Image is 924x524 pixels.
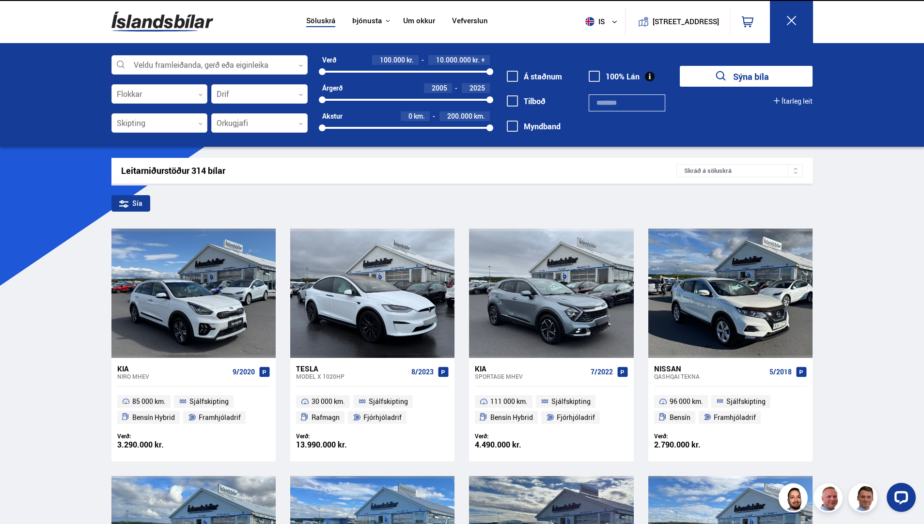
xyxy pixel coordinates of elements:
span: 100.000 [380,55,405,64]
span: + [481,56,485,64]
span: 9/2020 [233,368,255,376]
span: 111 000 km. [490,396,528,407]
div: 13.990.000 kr. [296,441,373,449]
span: Sjálfskipting [189,396,229,407]
button: Sýna bíla [680,66,813,87]
a: Kia Niro MHEV 9/2020 85 000 km. Sjálfskipting Bensín Hybrid Framhjóladrif Verð: 3.290.000 kr. [111,358,276,462]
div: Verð: [654,432,731,440]
div: 4.490.000 kr. [475,441,551,449]
a: Kia Sportage MHEV 7/2022 111 000 km. Sjálfskipting Bensín Hybrid Fjórhjóladrif Verð: 4.490.000 kr. [469,358,633,462]
span: Sjálfskipting [369,396,408,407]
div: Skráð á söluskrá [676,164,803,177]
span: kr. [472,56,480,64]
span: 2025 [470,83,485,92]
div: Leitarniðurstöður 314 bílar [121,166,677,176]
span: 2005 [432,83,447,92]
div: Verð: [475,432,551,440]
span: Bensín Hybrid [490,412,533,423]
div: Akstur [322,112,343,120]
div: Verð [322,56,336,64]
div: Verð: [296,432,373,440]
a: Vefverslun [452,16,488,27]
span: 10.000.000 [436,55,471,64]
a: Tesla Model X 1020HP 8/2023 30 000 km. Sjálfskipting Rafmagn Fjórhjóladrif Verð: 13.990.000 kr. [290,358,454,462]
span: Framhjóladrif [714,412,756,423]
span: 7/2022 [591,368,613,376]
div: Kia [117,364,229,373]
label: Tilboð [507,97,546,106]
img: G0Ugv5HjCgRt.svg [111,6,213,37]
span: 96 000 km. [670,396,703,407]
img: siFngHWaQ9KaOqBr.png [815,485,844,514]
span: 200.000 [447,111,472,121]
span: 5/2018 [769,368,792,376]
img: nhp88E3Fdnt1Opn2.png [780,485,809,514]
span: Fjórhjóladrif [557,412,595,423]
div: 3.290.000 kr. [117,441,194,449]
iframe: LiveChat chat widget [879,479,920,520]
div: Sía [111,195,150,212]
span: 30 000 km. [312,396,345,407]
a: Um okkur [403,16,435,27]
span: 8/2023 [411,368,434,376]
button: [STREET_ADDRESS] [657,17,716,26]
span: Framhjóladrif [199,412,241,423]
span: Sjálfskipting [551,396,591,407]
button: Þjónusta [352,16,382,26]
span: kr. [407,56,414,64]
span: Bensín Hybrid [132,412,175,423]
img: svg+xml;base64,PHN2ZyB4bWxucz0iaHR0cDovL3d3dy53My5vcmcvMjAwMC9zdmciIHdpZHRoPSI1MTIiIGhlaWdodD0iNT... [585,17,595,26]
div: Kia [475,364,586,373]
div: 2.790.000 kr. [654,441,731,449]
button: Ítarleg leit [774,97,813,105]
a: [STREET_ADDRESS] [630,8,724,35]
span: km. [414,112,425,120]
div: Model X 1020HP [296,373,407,380]
span: 0 [408,111,412,121]
span: km. [474,112,485,120]
span: Bensín [670,412,690,423]
label: Myndband [507,122,561,131]
div: Niro MHEV [117,373,229,380]
span: is [581,17,606,26]
span: 85 000 km. [132,396,166,407]
span: Rafmagn [312,412,340,423]
div: Qashqai TEKNA [654,373,766,380]
div: Nissan [654,364,766,373]
button: is [581,7,625,36]
img: FbJEzSuNWCJXmdc-.webp [850,485,879,514]
label: 100% Lán [589,72,640,81]
div: Verð: [117,432,194,440]
div: Árgerð [322,84,343,92]
div: Tesla [296,364,407,373]
div: Sportage MHEV [475,373,586,380]
a: Söluskrá [306,16,335,27]
span: Sjálfskipting [726,396,766,407]
span: Fjórhjóladrif [363,412,402,423]
a: Nissan Qashqai TEKNA 5/2018 96 000 km. Sjálfskipting Bensín Framhjóladrif Verð: 2.790.000 kr. [648,358,813,462]
label: Á staðnum [507,72,562,81]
